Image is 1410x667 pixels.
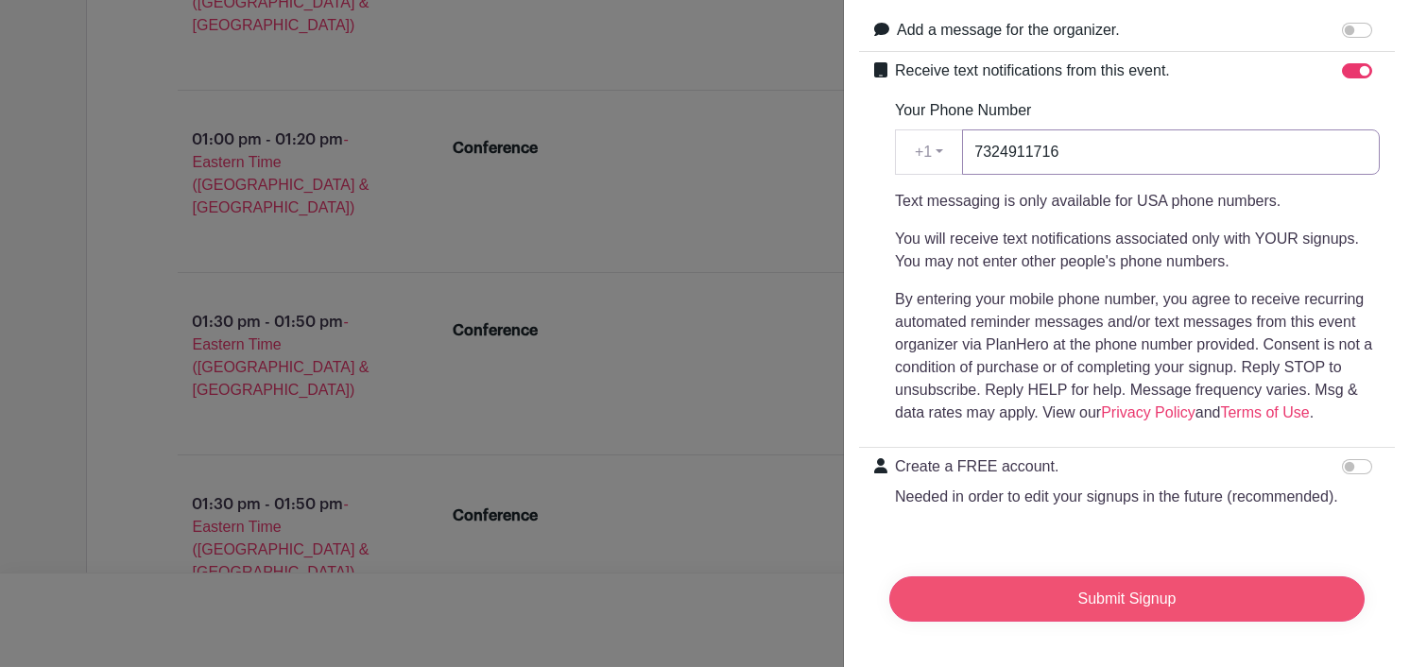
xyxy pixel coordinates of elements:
[889,576,1365,622] input: Submit Signup
[895,455,1338,478] p: Create a FREE account.
[895,228,1380,273] p: You will receive text notifications associated only with YOUR signups. You may not enter other pe...
[897,19,1120,42] label: Add a message for the organizer.
[895,60,1170,82] label: Receive text notifications from this event.
[895,288,1380,424] p: By entering your mobile phone number, you agree to receive recurring automated reminder messages ...
[895,129,963,175] button: +1
[895,99,1031,122] label: Your Phone Number
[895,190,1380,213] p: Text messaging is only available for USA phone numbers.
[895,486,1338,508] p: Needed in order to edit your signups in the future (recommended).
[1101,404,1195,420] a: Privacy Policy
[1220,404,1309,420] a: Terms of Use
